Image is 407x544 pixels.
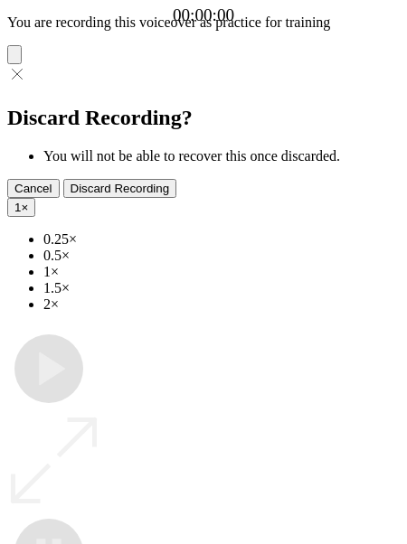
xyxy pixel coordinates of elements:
button: 1× [7,198,35,217]
li: 0.25× [43,231,400,248]
button: Cancel [7,179,60,198]
li: 2× [43,296,400,313]
span: 1 [14,201,21,214]
p: You are recording this voiceover as practice for training [7,14,400,31]
h2: Discard Recording? [7,106,400,130]
li: 1.5× [43,280,400,296]
li: You will not be able to recover this once discarded. [43,148,400,164]
a: 00:00:00 [173,5,234,25]
li: 0.5× [43,248,400,264]
li: 1× [43,264,400,280]
button: Discard Recording [63,179,177,198]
